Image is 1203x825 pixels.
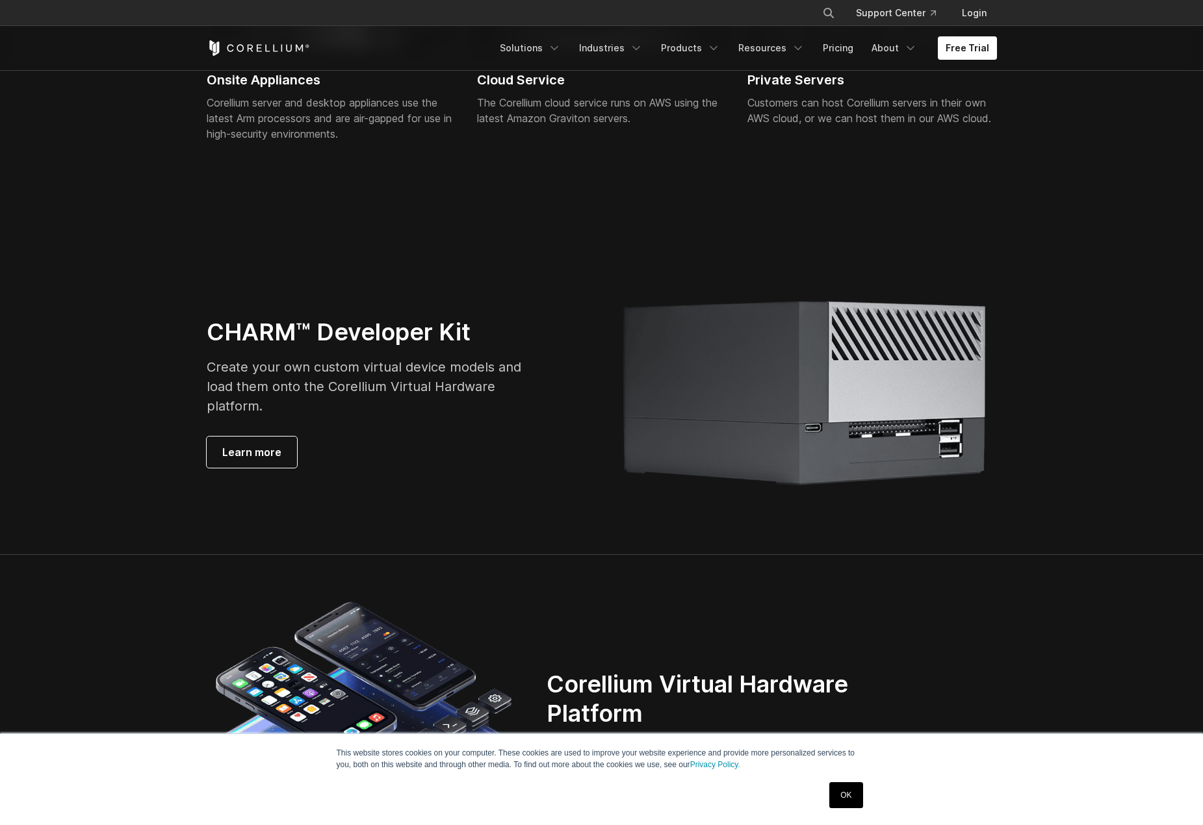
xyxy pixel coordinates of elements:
[951,1,997,25] a: Login
[477,95,727,126] div: The Corellium cloud service runs on AWS using the latest Amazon Graviton servers.
[817,1,840,25] button: Search
[829,782,862,808] a: OK
[731,36,812,60] a: Resources
[747,95,997,126] div: Customers can host Corellium servers in their own AWS cloud, or we can host them in our AWS cloud.
[615,294,997,492] img: Corellium Viper servers
[207,437,297,468] a: Learn more
[492,36,569,60] a: Solutions
[846,1,946,25] a: Support Center
[207,40,310,56] a: Corellium Home
[207,359,521,414] span: Create your own custom virtual device models and load them onto the Corellium Virtual Hardware pl...
[492,36,997,60] div: Navigation Menu
[653,36,728,60] a: Products
[337,747,867,770] p: This website stores cookies on your computer. These cookies are used to improve your website expe...
[547,670,948,728] h2: Corellium Virtual Hardware Platform
[807,1,997,25] div: Navigation Menu
[222,444,281,460] span: Learn more
[477,70,727,90] h2: Cloud Service
[207,318,524,347] h3: CHARM™ Developer Kit
[207,70,456,90] h2: Onsite Appliances
[815,36,861,60] a: Pricing
[938,36,997,60] a: Free Trial
[747,70,997,90] h2: Private Servers
[864,36,925,60] a: About
[690,760,740,769] a: Privacy Policy.
[207,95,456,142] div: Corellium server and desktop appliances use the latest Arm processors and are air-gapped for use ...
[571,36,651,60] a: Industries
